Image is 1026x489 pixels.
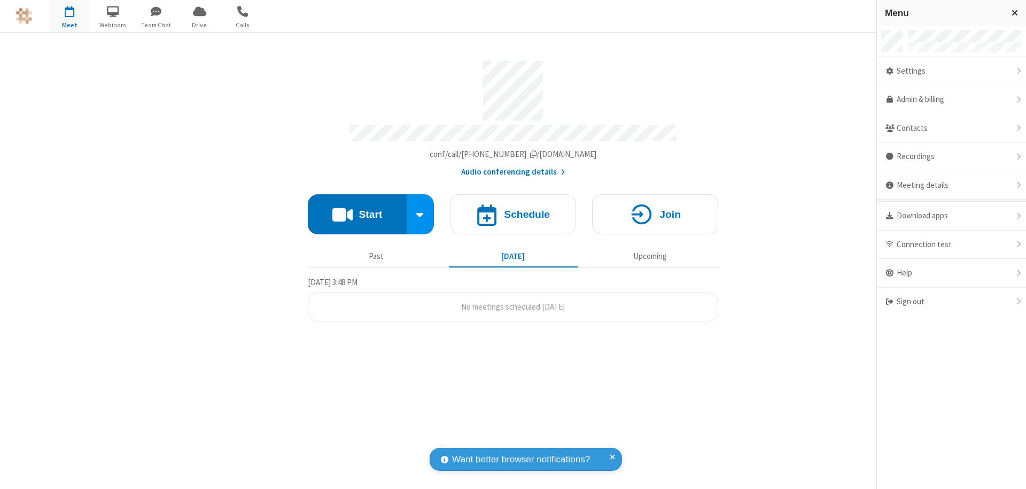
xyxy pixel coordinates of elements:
a: Admin & billing [877,85,1026,114]
div: Contacts [877,114,1026,143]
img: QA Selenium DO NOT DELETE OR CHANGE [16,8,32,24]
div: Help [877,259,1026,288]
span: No meetings scheduled [DATE] [461,302,565,312]
button: Schedule [450,194,576,234]
button: [DATE] [449,246,578,266]
div: Sign out [877,288,1026,316]
span: Copy my meeting room link [430,149,597,159]
div: Meeting details [877,171,1026,200]
span: Webinars [93,20,133,30]
h4: Schedule [504,209,550,219]
div: Recordings [877,143,1026,171]
h4: Join [659,209,681,219]
h4: Start [359,209,382,219]
span: [DATE] 3:48 PM [308,277,357,287]
div: Download apps [877,202,1026,231]
span: Calls [223,20,263,30]
button: Copy my meeting room linkCopy my meeting room link [430,148,597,161]
h3: Menu [885,8,1002,18]
div: Settings [877,57,1026,86]
button: Start [308,194,407,234]
section: Account details [308,53,718,178]
button: Join [592,194,718,234]
span: Team Chat [136,20,176,30]
span: Drive [180,20,220,30]
button: Upcoming [586,246,714,266]
button: Audio conferencing details [461,166,565,178]
iframe: Chat [999,461,1018,482]
button: Past [312,246,441,266]
section: Today's Meetings [308,276,718,322]
span: Meet [50,20,90,30]
div: Connection test [877,231,1026,259]
div: Start conference options [407,194,434,234]
span: Want better browser notifications? [452,453,590,467]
